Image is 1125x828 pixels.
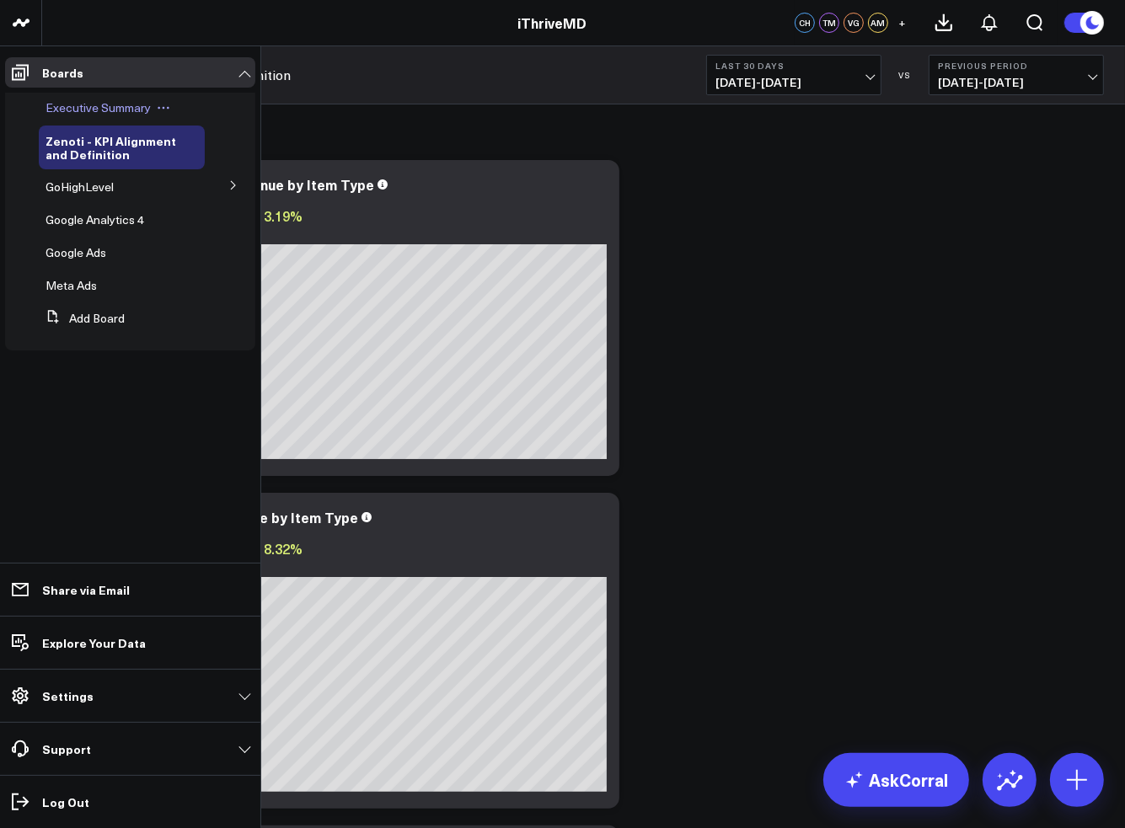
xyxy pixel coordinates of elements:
[938,76,1095,89] span: [DATE] - [DATE]
[42,66,83,79] p: Boards
[46,180,114,194] a: GoHighLevel
[46,244,106,260] span: Google Ads
[76,231,607,244] div: Previous: $242.35k
[706,55,881,95] button: Last 30 Days[DATE]-[DATE]
[46,246,106,259] a: Google Ads
[256,206,303,225] span: 13.19%
[46,101,151,115] a: Executive Summary
[892,13,913,33] button: +
[42,795,89,809] p: Log Out
[929,55,1104,95] button: Previous Period[DATE]-[DATE]
[76,564,607,577] div: Previous: $121.38k
[517,13,587,32] a: iThriveMD
[868,13,888,33] div: AM
[823,753,969,807] a: AskCorral
[42,689,94,702] p: Settings
[42,583,130,596] p: Share via Email
[844,13,864,33] div: VG
[46,211,144,227] span: Google Analytics 4
[46,277,97,293] span: Meta Ads
[46,279,97,292] a: Meta Ads
[715,61,872,71] b: Last 30 Days
[899,17,907,29] span: +
[938,61,1095,71] b: Previous Period
[42,636,146,649] p: Explore Your Data
[890,70,920,80] div: VS
[795,13,815,33] div: CH
[715,76,872,89] span: [DATE] - [DATE]
[5,787,255,817] a: Log Out
[39,303,125,334] button: Add Board
[256,539,303,558] span: 18.32%
[42,742,91,756] p: Support
[46,134,188,161] a: Zenoti - KPI Alignment and Definition
[46,213,144,227] a: Google Analytics 4
[46,99,151,115] span: Executive Summary
[819,13,839,33] div: TM
[46,132,176,163] span: Zenoti - KPI Alignment and Definition
[46,179,114,195] span: GoHighLevel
